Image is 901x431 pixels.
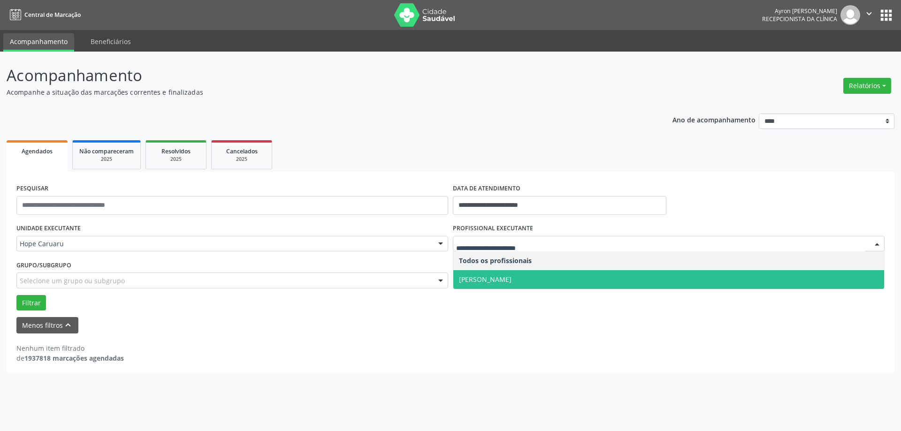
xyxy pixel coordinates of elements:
div: 2025 [218,156,265,163]
span: Hope Caruaru [20,239,429,249]
i: keyboard_arrow_up [63,320,73,330]
span: Resolvidos [161,147,191,155]
a: Beneficiários [84,33,137,50]
label: Grupo/Subgrupo [16,258,71,272]
label: PESQUISAR [16,181,48,196]
label: UNIDADE EXECUTANTE [16,221,81,236]
span: Selecione um grupo ou subgrupo [20,276,125,286]
div: Nenhum item filtrado [16,343,124,353]
a: Acompanhamento [3,33,74,52]
div: Ayron [PERSON_NAME] [762,7,837,15]
button: Relatórios [843,78,891,94]
label: DATA DE ATENDIMENTO [453,181,520,196]
span: [PERSON_NAME] [459,275,512,284]
p: Acompanhamento [7,64,628,87]
span: Recepcionista da clínica [762,15,837,23]
strong: 1937818 marcações agendadas [24,354,124,363]
button:  [860,5,878,25]
p: Ano de acompanhamento [672,113,756,125]
span: Agendados [22,147,53,155]
div: 2025 [79,156,134,163]
span: Não compareceram [79,147,134,155]
button: Menos filtroskeyboard_arrow_up [16,317,78,333]
a: Central de Marcação [7,7,81,23]
span: Todos os profissionais [459,256,532,265]
button: Filtrar [16,295,46,311]
div: 2025 [153,156,199,163]
span: Central de Marcação [24,11,81,19]
label: PROFISSIONAL EXECUTANTE [453,221,533,236]
i:  [864,8,874,19]
img: img [840,5,860,25]
button: apps [878,7,894,23]
div: de [16,353,124,363]
span: Cancelados [226,147,258,155]
p: Acompanhe a situação das marcações correntes e finalizadas [7,87,628,97]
